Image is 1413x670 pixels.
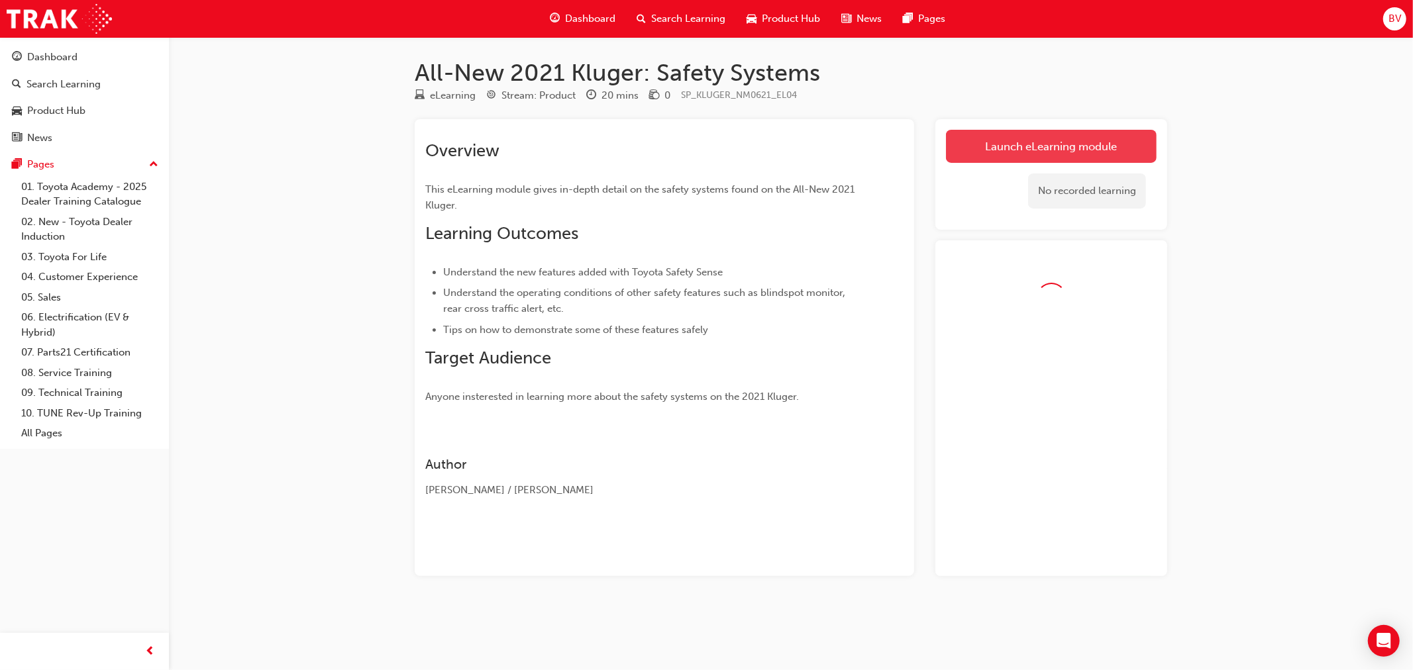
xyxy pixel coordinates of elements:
[565,11,615,26] span: Dashboard
[26,77,101,92] div: Search Learning
[16,403,164,424] a: 10. TUNE Rev-Up Training
[1383,7,1406,30] button: BV
[12,52,22,64] span: guage-icon
[7,4,112,34] img: Trak
[27,50,78,65] div: Dashboard
[415,58,1167,87] h1: All-New 2021 Kluger: Safety Systems
[16,383,164,403] a: 09. Technical Training
[486,90,496,102] span: target-icon
[12,105,22,117] span: car-icon
[762,11,820,26] span: Product Hub
[443,324,708,336] span: Tips on how to demonstrate some of these features safely
[16,267,164,287] a: 04. Customer Experience
[425,391,799,403] span: Anyone insterested in learning more about the safety systems on the 2021 Kluger.
[5,45,164,70] a: Dashboard
[946,130,1157,163] a: Launch eLearning module
[651,11,725,26] span: Search Learning
[681,89,797,101] span: Learning resource code
[1368,625,1400,657] div: Open Intercom Messenger
[586,87,639,104] div: Duration
[5,126,164,150] a: News
[664,88,670,103] div: 0
[857,11,882,26] span: News
[637,11,646,27] span: search-icon
[5,152,164,177] button: Pages
[425,223,578,244] span: Learning Outcomes
[16,247,164,267] a: 03. Toyota For Life
[649,90,659,102] span: money-icon
[841,11,851,27] span: news-icon
[1388,11,1401,26] span: BV
[12,79,21,91] span: search-icon
[12,159,22,171] span: pages-icon
[5,42,164,152] button: DashboardSearch LearningProduct HubNews
[27,157,54,172] div: Pages
[415,87,476,104] div: Type
[602,88,639,103] div: 20 mins
[736,5,831,32] a: car-iconProduct Hub
[16,342,164,363] a: 07. Parts21 Certification
[903,11,913,27] span: pages-icon
[892,5,956,32] a: pages-iconPages
[425,483,856,498] div: [PERSON_NAME] / [PERSON_NAME]
[550,11,560,27] span: guage-icon
[16,423,164,444] a: All Pages
[918,11,945,26] span: Pages
[443,266,723,278] span: Understand the new features added with Toyota Safety Sense
[5,99,164,123] a: Product Hub
[16,212,164,247] a: 02. New - Toyota Dealer Induction
[149,156,158,173] span: up-icon
[415,90,425,102] span: learningResourceType_ELEARNING-icon
[539,5,626,32] a: guage-iconDashboard
[27,103,85,119] div: Product Hub
[443,287,848,314] span: Understand the operating conditions of other safety features such as blindspot monitor, rear cros...
[501,88,576,103] div: Stream: Product
[486,87,576,104] div: Stream
[16,363,164,383] a: 08. Service Training
[425,457,856,472] h3: Author
[16,287,164,308] a: 05. Sales
[16,177,164,212] a: 01. Toyota Academy - 2025 Dealer Training Catalogue
[12,132,22,144] span: news-icon
[5,72,164,97] a: Search Learning
[747,11,757,27] span: car-icon
[586,90,596,102] span: clock-icon
[425,348,551,368] span: Target Audience
[831,5,892,32] a: news-iconNews
[649,87,670,104] div: Price
[146,644,156,660] span: prev-icon
[425,183,857,211] span: This eLearning module gives in-depth detail on the safety systems found on the All-New 2021 Kluger.
[27,130,52,146] div: News
[425,140,499,161] span: Overview
[16,307,164,342] a: 06. Electrification (EV & Hybrid)
[430,88,476,103] div: eLearning
[626,5,736,32] a: search-iconSearch Learning
[1028,173,1146,209] div: No recorded learning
